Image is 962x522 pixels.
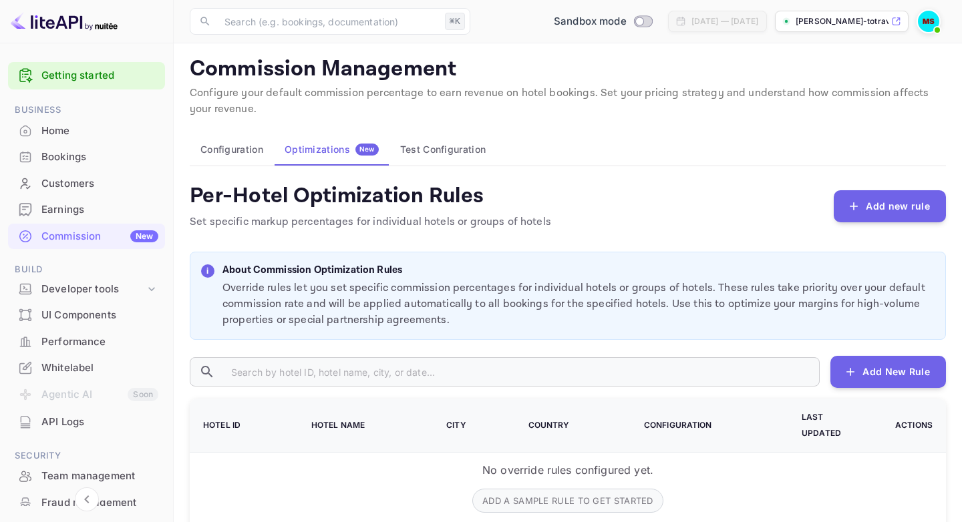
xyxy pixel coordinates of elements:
th: Configuration [628,399,786,453]
div: Customers [8,171,165,197]
span: New [355,145,379,154]
button: Add New Rule [830,356,946,388]
span: Business [8,103,165,117]
p: About Commission Optimization Rules [222,263,935,278]
button: Configuration [190,134,274,166]
div: Earnings [41,202,158,218]
div: CommissionNew [8,224,165,250]
div: Customers [41,176,158,192]
div: Home [8,118,165,144]
div: New [130,230,158,242]
input: Search (e.g. bookings, documentation) [216,8,440,35]
div: Performance [8,329,165,355]
img: LiteAPI logo [11,11,118,32]
span: Sandbox mode [554,14,627,29]
a: Bookings [8,144,165,169]
a: API Logs [8,409,165,434]
th: Last Updated [786,399,879,453]
div: Fraud management [41,495,158,511]
div: Commission [41,229,158,244]
a: Team management [8,463,165,488]
div: API Logs [41,415,158,430]
div: Performance [41,334,158,350]
th: Hotel Name [295,399,430,453]
div: Bookings [8,144,165,170]
a: UI Components [8,302,165,327]
div: Fraud management [8,490,165,516]
div: Home [41,123,158,139]
a: Whitelabel [8,355,165,380]
button: Add a sample rule to get started [472,489,663,513]
a: Getting started [41,68,158,83]
p: Override rules let you set specific commission percentages for individual hotels or groups of hot... [222,280,935,328]
div: Bookings [41,150,158,165]
a: Earnings [8,197,165,222]
div: Whitelabel [41,360,158,376]
th: City [430,399,512,453]
button: Test Configuration [389,134,496,166]
div: Earnings [8,197,165,223]
p: [PERSON_NAME]-totravel.... [796,15,889,27]
p: Set specific markup percentages for individual hotels or groups of hotels [190,214,551,230]
div: Team management [41,469,158,484]
button: Collapse navigation [75,487,99,511]
th: Actions [879,399,946,453]
div: Whitelabel [8,355,165,381]
div: Switch to Production mode [548,14,657,29]
div: Optimizations [285,144,379,156]
img: Mukul Sharma [918,11,939,32]
a: CommissionNew [8,224,165,248]
button: Add new rule [834,190,946,222]
p: Configure your default commission percentage to earn revenue on hotel bookings. Set your pricing ... [190,85,946,117]
th: Hotel ID [190,399,295,453]
div: Team management [8,463,165,489]
a: Fraud management [8,490,165,515]
a: Home [8,118,165,143]
th: Country [512,399,628,453]
div: UI Components [8,302,165,328]
div: Getting started [8,62,165,89]
a: Customers [8,171,165,196]
input: Search by hotel ID, hotel name, city, or date... [220,357,820,386]
div: Developer tools [41,282,145,297]
h4: Per-Hotel Optimization Rules [190,182,551,209]
div: API Logs [8,409,165,435]
p: i [206,265,208,277]
div: Developer tools [8,278,165,301]
p: Commission Management [190,56,946,83]
div: ⌘K [445,13,465,30]
div: [DATE] — [DATE] [691,15,758,27]
span: Build [8,262,165,277]
p: No override rules configured yet. [482,462,653,478]
div: UI Components [41,308,158,323]
a: Performance [8,329,165,354]
span: Security [8,449,165,463]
